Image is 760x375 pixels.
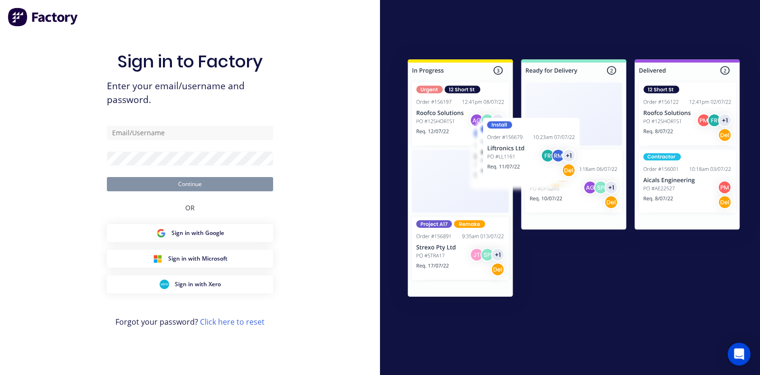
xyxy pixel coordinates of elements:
span: Forgot your password? [115,316,265,328]
input: Email/Username [107,126,273,140]
img: Xero Sign in [160,280,169,289]
button: Xero Sign inSign in with Xero [107,275,273,293]
span: Enter your email/username and password. [107,79,273,107]
div: OR [185,191,195,224]
div: Open Intercom Messenger [728,343,750,366]
img: Sign in [388,41,760,319]
a: Click here to reset [200,317,265,327]
img: Factory [8,8,79,27]
button: Continue [107,177,273,191]
button: Microsoft Sign inSign in with Microsoft [107,250,273,268]
button: Google Sign inSign in with Google [107,224,273,242]
span: Sign in with Google [171,229,224,237]
span: Sign in with Xero [175,280,221,289]
h1: Sign in to Factory [117,51,263,72]
span: Sign in with Microsoft [168,254,228,263]
img: Google Sign in [156,228,166,238]
img: Microsoft Sign in [153,254,162,263]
